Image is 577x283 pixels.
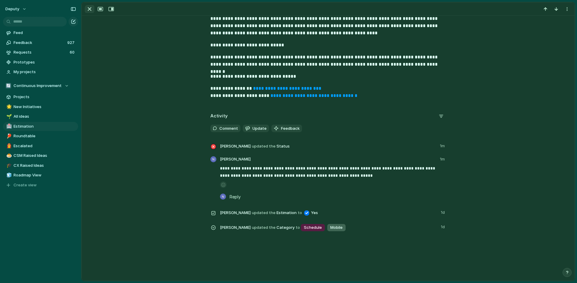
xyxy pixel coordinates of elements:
span: Yes [311,210,318,216]
a: 🏥Estimation [3,122,78,131]
div: 🔄 [5,83,11,89]
h2: Activity [210,113,228,120]
span: Estimation [220,208,437,217]
span: to [296,225,300,231]
span: Mobile [330,225,343,231]
div: 🧊 [6,172,11,179]
span: Escalated [14,143,76,149]
span: Status [220,142,436,150]
span: Create view [14,182,37,188]
a: 🌱All ideas [3,112,78,121]
span: Reply [230,193,241,200]
button: Create view [3,181,78,190]
span: 1m [440,142,446,149]
span: CX Raised Ideas [14,163,76,169]
div: 🍮 [6,152,11,159]
span: 60 [70,49,76,55]
a: Projects [3,92,78,101]
span: CSM Raised Ideas [14,153,76,159]
a: Feed [3,28,78,37]
button: Comment [210,125,240,132]
span: Roadmap View [14,172,76,178]
button: 👨‍🚒 [5,143,11,149]
span: to [298,210,302,216]
span: Feed [14,30,76,36]
span: deputy [5,6,19,12]
a: Feedback927 [3,38,78,47]
span: updated the [252,210,276,216]
button: 🏓 [5,133,11,139]
span: New Initiatives [14,104,76,110]
span: Estimation [14,123,76,129]
span: Prototypes [14,59,76,65]
button: deputy [3,4,30,14]
span: All ideas [14,114,76,120]
button: 🌟 [5,104,11,110]
span: 1d [441,208,446,216]
a: 🌟New Initiatives [3,102,78,111]
a: My projects [3,67,78,76]
a: Requests60 [3,48,78,57]
span: 927 [67,40,76,46]
a: 🍮CSM Raised Ideas [3,151,78,160]
a: 🧊Roadmap View [3,171,78,180]
a: 🏓Roundtable [3,132,78,141]
button: Feedback [271,125,302,132]
span: My projects [14,69,76,75]
span: 1d [441,223,446,230]
button: 🍮 [5,153,11,159]
button: 🎓 [5,163,11,169]
span: 1m [440,156,446,163]
div: 🌟 [6,103,11,110]
button: 🌱 [5,114,11,120]
a: 🎓CX Raised Ideas [3,161,78,170]
button: Update [243,125,269,132]
span: Comment [219,126,238,132]
span: updated the [252,143,276,149]
span: Requests [14,49,68,55]
span: [PERSON_NAME] [220,210,251,216]
span: Feedback [14,40,66,46]
span: Schedule [304,225,322,231]
span: Projects [14,94,76,100]
span: Continuous Improvement [14,83,62,89]
a: 👨‍🚒Escalated [3,141,78,151]
span: Feedback [281,126,300,132]
span: updated the [252,225,276,231]
div: 🌱 [6,113,11,120]
button: 🧊 [5,172,11,178]
button: 🏥 [5,123,11,129]
div: 🏓 [6,133,11,140]
div: 👨‍🚒 [6,142,11,149]
span: [PERSON_NAME] [220,225,251,231]
span: Update [252,126,267,132]
span: Category [220,223,437,232]
a: Prototypes [3,58,78,67]
span: [PERSON_NAME] [220,143,251,149]
div: 🎓 [6,162,11,169]
span: Roundtable [14,133,76,139]
button: 🔄Continuous Improvement [3,81,78,90]
span: [PERSON_NAME] [220,156,251,162]
div: 🏥 [6,123,11,130]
